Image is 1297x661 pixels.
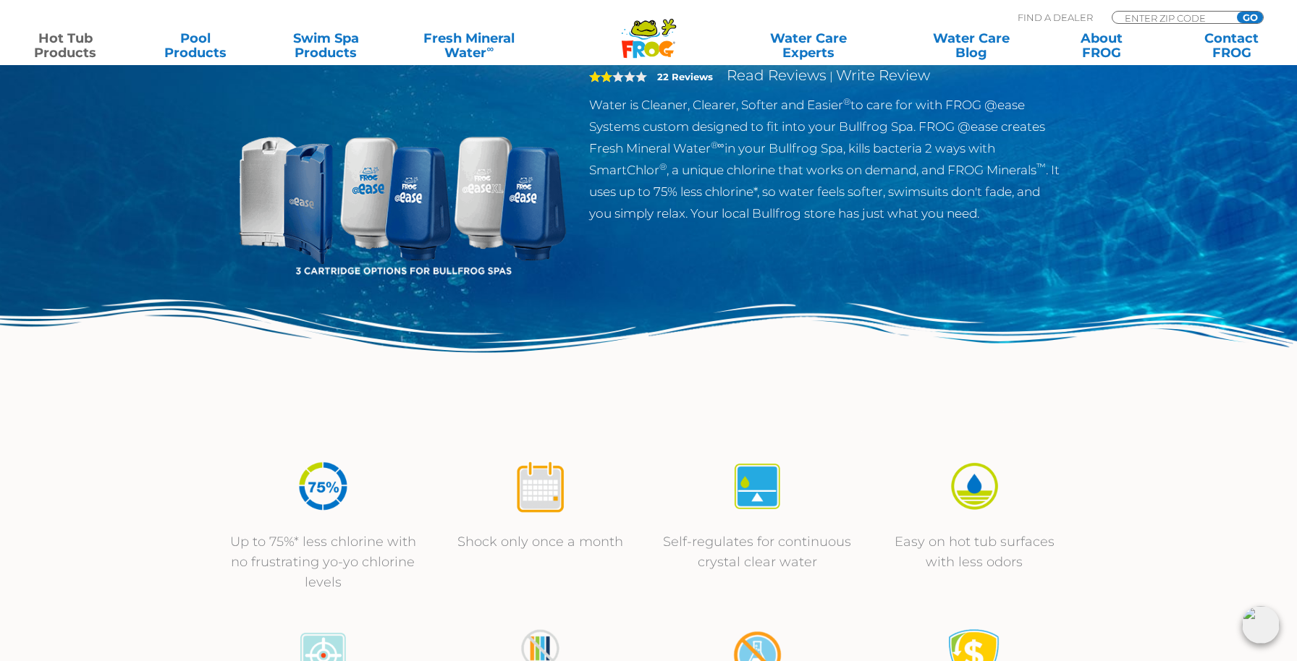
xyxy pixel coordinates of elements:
[947,459,1002,513] img: icon-atease-easy-on
[711,140,724,150] sup: ®∞
[659,161,667,172] sup: ®
[829,69,833,83] span: |
[657,71,713,82] strong: 22 Reviews
[727,31,892,60] a: Water CareExperts
[880,532,1068,572] p: Easy on hot tub surfaces with less odors
[730,459,785,513] img: icon-atease-self-regulates
[446,532,634,552] p: Shock only once a month
[275,31,376,60] a: Swim SpaProducts
[836,67,930,84] a: Write Review
[1123,12,1221,24] input: Zip Code Form
[236,20,567,351] img: bullfrog-product-hero.png
[920,31,1021,60] a: Water CareBlog
[513,459,567,513] img: icon-atease-shock-once
[406,31,533,60] a: Fresh MineralWater∞
[589,71,612,82] span: 2
[1181,31,1283,60] a: ContactFROG
[589,94,1062,224] p: Water is Cleaner, Clearer, Softer and Easier to care for with FROG @ease Systems custom designed ...
[1237,12,1263,23] input: GO
[229,532,417,592] p: Up to 75%* less chlorine with no frustrating yo-yo chlorine levels
[1242,606,1280,644] img: openIcon
[486,43,494,54] sup: ∞
[1018,11,1093,24] p: Find A Dealer
[14,31,116,60] a: Hot TubProducts
[727,67,827,84] a: Read Reviews
[1036,161,1046,172] sup: ™
[1051,31,1152,60] a: AboutFROG
[296,459,350,513] img: icon-atease-75percent-less
[145,31,246,60] a: PoolProducts
[843,96,850,107] sup: ®
[663,532,851,572] p: Self-regulates for continuous crystal clear water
